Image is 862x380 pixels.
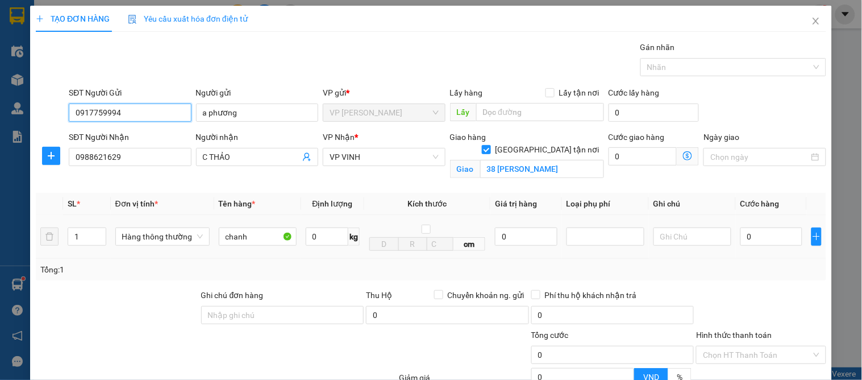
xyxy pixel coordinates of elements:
span: Giá trị hàng [495,199,537,208]
div: Người nhận [196,131,318,143]
input: Cước giao hàng [609,147,677,166]
label: Hình thức thanh toán [696,331,772,340]
span: Hàng thông thường [122,228,203,245]
button: plus [811,228,822,246]
span: Yêu cầu xuất hóa đơn điện tử [128,14,248,23]
input: VD: Bàn, Ghế [219,228,297,246]
input: Cước lấy hàng [609,104,699,122]
img: logo [6,61,22,118]
span: [GEOGRAPHIC_DATA], [GEOGRAPHIC_DATA] ↔ [GEOGRAPHIC_DATA] [26,48,110,87]
span: VP VINH [330,148,438,166]
span: Cước hàng [740,199,780,208]
span: close [811,16,821,26]
label: Ngày giao [703,133,739,142]
div: SĐT Người Nhận [69,131,191,143]
input: D [369,237,399,251]
input: R [398,237,428,251]
th: Ghi chú [649,193,736,215]
span: Lấy [450,103,476,121]
span: SL [68,199,77,208]
span: cm [453,237,486,251]
input: Ghi chú đơn hàng [201,306,364,324]
input: 0 [495,228,557,246]
span: plus [43,151,60,160]
span: plus [36,15,44,23]
input: Giao tận nơi [480,160,604,178]
div: VP gửi [323,86,445,99]
label: Cước lấy hàng [609,88,660,97]
span: VP Nhận [323,133,355,142]
div: Người gửi [196,86,318,99]
label: Cước giao hàng [609,133,665,142]
button: delete [40,228,59,246]
input: Ngày giao [710,151,809,163]
span: dollar-circle [683,151,692,160]
span: Giao [450,160,480,178]
span: VP GIA LÂM [330,104,438,121]
span: Giao hàng [450,133,486,142]
span: plus [812,232,821,241]
strong: CHUYỂN PHÁT NHANH AN PHÚ QUÝ [27,9,109,46]
input: C [427,237,453,251]
span: Lấy hàng [450,88,483,97]
div: Tổng: 1 [40,263,334,276]
input: Dọc đường [476,103,604,121]
img: icon [128,15,137,24]
span: TẠO ĐƠN HÀNG [36,14,110,23]
span: Phí thu hộ khách nhận trả [540,289,642,301]
input: Ghi Chú [653,228,731,246]
div: SĐT Người Gửi [69,86,191,99]
span: Lấy tận nơi [555,86,604,99]
span: [GEOGRAPHIC_DATA] tận nơi [491,143,604,156]
span: Đơn vị tính [115,199,158,208]
span: user-add [302,152,311,162]
button: plus [42,147,60,165]
span: Thu Hộ [366,291,392,300]
button: Close [800,6,832,38]
label: Ghi chú đơn hàng [201,291,264,300]
span: Tổng cước [531,331,569,340]
label: Gán nhãn [640,43,675,52]
span: Chuyển khoản ng. gửi [443,289,529,301]
span: Định lượng [313,199,353,208]
span: Tên hàng [219,199,256,208]
span: Kích thước [408,199,447,208]
th: Loại phụ phí [562,193,649,215]
span: kg [348,228,360,246]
